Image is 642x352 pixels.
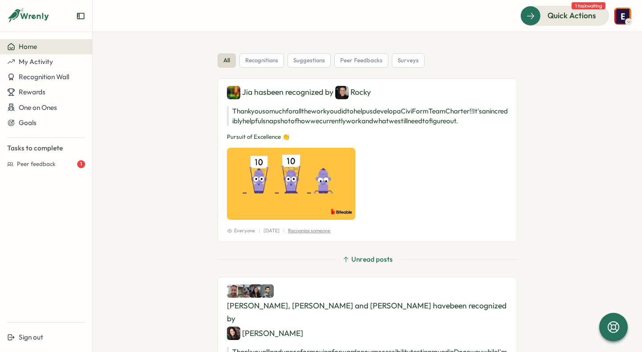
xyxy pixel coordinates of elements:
div: 1 [77,160,85,168]
p: Tasks to complete [7,143,85,153]
span: Recognition Wall [19,73,69,81]
span: Rewards [19,88,45,96]
span: Peer feedback [17,160,56,168]
img: Hannan Abdi [238,284,251,298]
p: [DATE] [263,227,280,235]
span: My Activity [19,57,53,66]
img: Ashley Jessen [249,284,263,298]
p: | [259,227,260,235]
span: Sign out [19,333,43,341]
span: One on Ones [19,103,57,112]
span: recognitions [245,57,278,65]
span: 1 task waiting [572,2,605,9]
img: Jesse James [227,284,240,298]
p: | [283,227,284,235]
img: Nick Norena [260,284,274,298]
span: Goals [19,118,37,127]
span: Quick Actions [547,10,596,21]
span: Home [19,42,37,51]
img: Jia Gu [227,86,240,99]
p: Pursuit of Excellence 👏 [227,133,508,141]
div: [PERSON_NAME] [227,327,303,340]
span: surveys [398,57,419,65]
span: Unread posts [351,255,393,264]
img: Kathy Cheng [227,327,240,340]
p: Recognize someone [288,227,330,235]
button: Quick Actions [520,6,609,25]
button: Expand sidebar [76,12,85,20]
img: Elle [614,8,631,24]
p: Thank you so much for all the work you did to help us develop a CiviForm Team Charter!! It's an i... [227,106,508,126]
span: all [223,57,230,65]
img: Recognition Image [227,148,355,220]
span: Everyone [227,227,255,235]
span: peer feedbacks [340,57,383,65]
div: [PERSON_NAME], [PERSON_NAME] and [PERSON_NAME] have been recognized by [227,284,508,340]
div: Rocky [335,86,371,99]
img: Rocky Fine [335,86,349,99]
span: suggestions [293,57,325,65]
div: Jia has been recognized by [227,86,508,99]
